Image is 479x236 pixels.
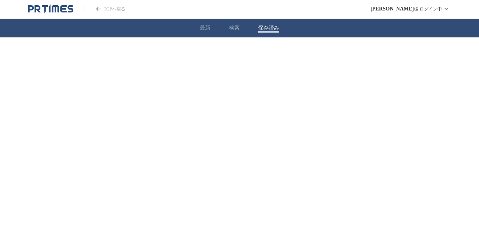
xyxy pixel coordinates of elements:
[85,6,125,12] a: PR TIMESのトップページはこちら
[28,4,73,13] a: PR TIMESのトップページはこちら
[258,25,279,31] button: 保存済み
[200,25,210,31] button: 最新
[229,25,239,31] button: 検索
[370,6,414,12] span: [PERSON_NAME]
